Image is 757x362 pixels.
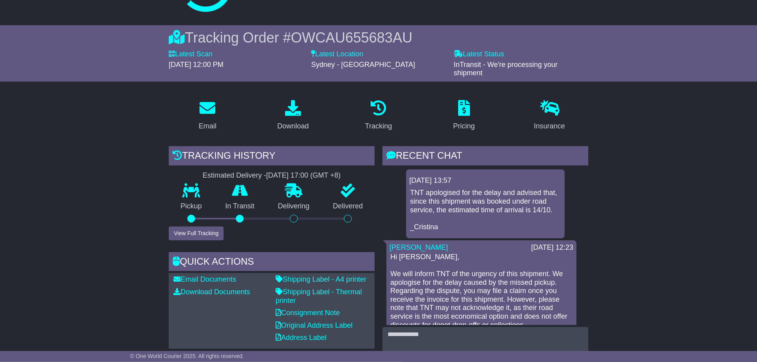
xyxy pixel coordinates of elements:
[276,309,340,317] a: Consignment Note
[194,97,222,134] a: Email
[365,121,392,132] div: Tracking
[529,97,570,134] a: Insurance
[272,97,314,134] a: Download
[276,321,352,329] a: Original Address Label
[169,146,375,167] div: Tracking history
[277,121,309,132] div: Download
[311,61,415,69] span: Sydney - [GEOGRAPHIC_DATA]
[410,189,561,231] p: TNT apologised for the delay and advised that, since this shipment was booked under road service,...
[169,50,213,59] label: Latest Scan
[390,243,448,251] a: [PERSON_NAME]
[169,61,224,69] span: [DATE] 12:00 PM
[173,288,250,296] a: Download Documents
[382,146,588,167] div: RECENT CHAT
[169,202,214,211] p: Pickup
[169,171,375,180] div: Estimated Delivery -
[266,171,341,180] div: [DATE] 17:00 (GMT +8)
[291,30,412,46] span: OWCAU655683AU
[214,202,267,211] p: In Transit
[453,121,475,132] div: Pricing
[390,253,572,355] p: Hi [PERSON_NAME], We will inform TNT of the urgency of this shipment. We apologise for the delay ...
[266,202,321,211] p: Delivering
[360,97,397,134] a: Tracking
[276,334,326,342] a: Address Label
[534,121,565,132] div: Insurance
[173,275,236,283] a: Email Documents
[276,275,366,283] a: Shipping Label - A4 printer
[321,202,375,211] p: Delivered
[169,29,588,46] div: Tracking Order #
[130,353,244,359] span: © One World Courier 2025. All rights reserved.
[448,97,480,134] a: Pricing
[169,252,375,273] div: Quick Actions
[454,50,504,59] label: Latest Status
[409,176,561,185] div: [DATE] 13:57
[169,226,224,240] button: View Full Tracking
[531,243,573,252] div: [DATE] 12:23
[311,50,363,59] label: Latest Location
[454,61,558,77] span: InTransit - We're processing your shipment
[199,121,216,132] div: Email
[276,288,362,304] a: Shipping Label - Thermal printer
